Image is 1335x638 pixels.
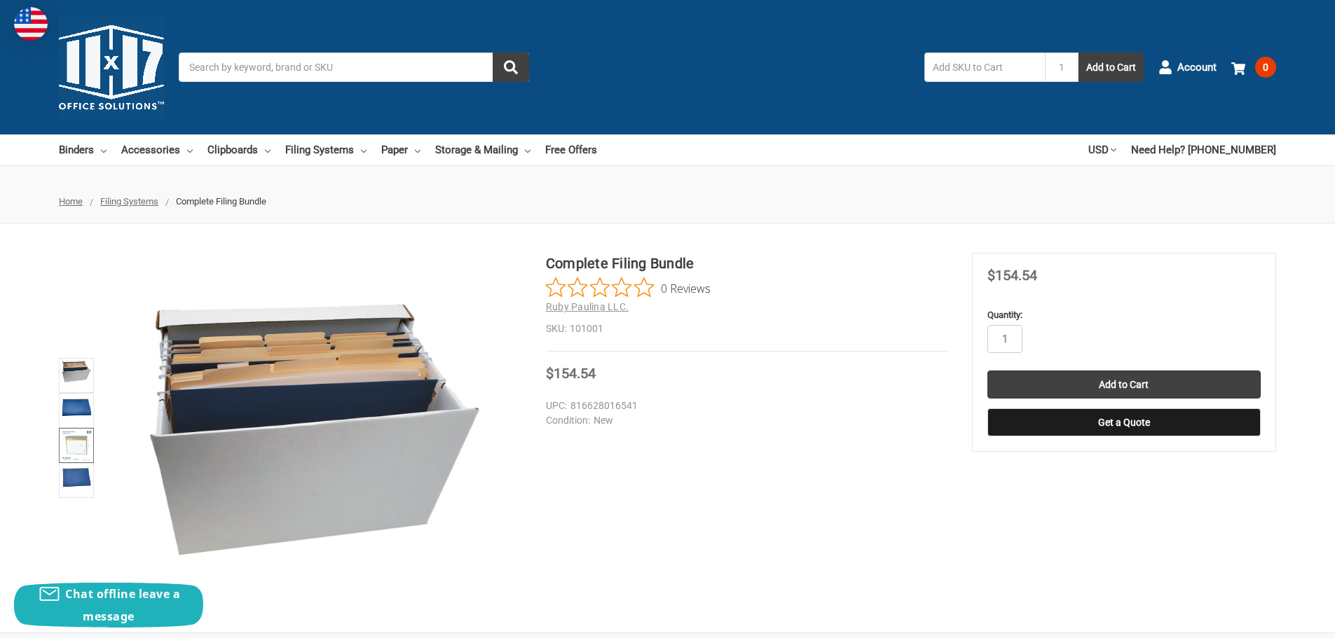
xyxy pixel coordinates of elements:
a: Binders [59,134,107,165]
input: Add to Cart [987,370,1261,398]
dt: UPC: [546,398,567,413]
img: duty and tax information for United States [14,7,48,41]
span: 0 Reviews [661,277,711,298]
a: Filing Systems [100,196,158,207]
label: Quantity: [987,308,1261,322]
img: Complete Filing Bundle [61,465,92,489]
img: Complete Filing Bundle [139,299,489,557]
a: Filing Systems [285,134,367,165]
dd: 816628016541 [546,398,943,413]
input: Search by keyword, brand or SKU [179,53,529,82]
button: Get a Quote [987,408,1261,436]
a: Accessories [121,134,193,165]
dt: Condition: [546,413,590,428]
span: $154.54 [546,365,596,382]
dd: 101001 [546,321,949,336]
span: Account [1177,60,1217,76]
a: Account [1158,49,1217,85]
a: Free Offers [545,134,597,165]
button: Add to Cart [1079,53,1144,82]
dd: New [546,413,943,428]
h1: Complete Filing Bundle [546,253,949,274]
button: Rated 0 out of 5 stars from 0 reviews. Jump to reviews. [546,277,711,298]
img: Complete Filing Bundle [61,395,92,417]
a: Clipboards [207,134,271,165]
a: 0 [1231,49,1276,85]
dt: SKU: [546,321,566,336]
a: USD [1088,134,1116,165]
span: Chat offline leave a message [65,586,180,624]
img: 11x17.com [59,15,164,120]
span: 0 [1255,57,1276,78]
img: Complete Filing Bundle [61,360,92,382]
a: Home [59,196,83,207]
a: Storage & Mailing [435,134,530,165]
a: Paper [381,134,420,165]
img: Complete Filing Bundle [61,430,92,461]
span: $154.54 [987,267,1037,284]
input: Add SKU to Cart [924,53,1045,82]
span: Complete Filing Bundle [176,196,266,207]
a: Ruby Paulina LLC. [546,301,629,312]
button: Chat offline leave a message [14,583,203,627]
a: Need Help? [PHONE_NUMBER] [1131,134,1276,165]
